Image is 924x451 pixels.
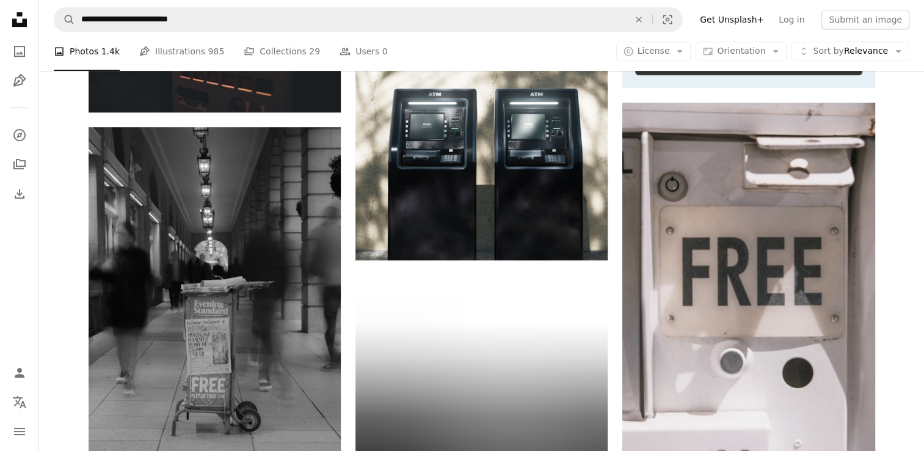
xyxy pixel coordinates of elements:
[653,8,682,31] button: Visual search
[7,68,32,93] a: Illustrations
[208,45,225,58] span: 985
[7,123,32,147] a: Explore
[54,7,683,32] form: Find visuals sitewide
[638,46,670,56] span: License
[89,310,341,321] a: a black and white photo of a newspaper stand
[355,107,608,118] a: Two atm machines with a sign above
[625,8,652,31] button: Clear
[7,152,32,177] a: Collections
[54,8,75,31] button: Search Unsplash
[7,390,32,414] button: Language
[693,10,771,29] a: Get Unsplash+
[821,10,909,29] button: Submit an image
[616,42,691,61] button: License
[7,39,32,64] a: Photos
[791,42,909,61] button: Sort byRelevance
[696,42,787,61] button: Orientation
[382,45,388,58] span: 0
[340,32,388,71] a: Users 0
[355,364,608,375] a: a person walks down the sidewalk
[7,182,32,206] a: Download History
[244,32,320,71] a: Collections 29
[139,32,224,71] a: Illustrations 985
[7,419,32,444] button: Menu
[813,46,843,56] span: Sort by
[7,7,32,34] a: Home — Unsplash
[309,45,320,58] span: 29
[622,287,875,298] a: white and black number 12
[771,10,812,29] a: Log in
[813,45,888,57] span: Relevance
[7,361,32,385] a: Log in / Sign up
[717,46,765,56] span: Orientation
